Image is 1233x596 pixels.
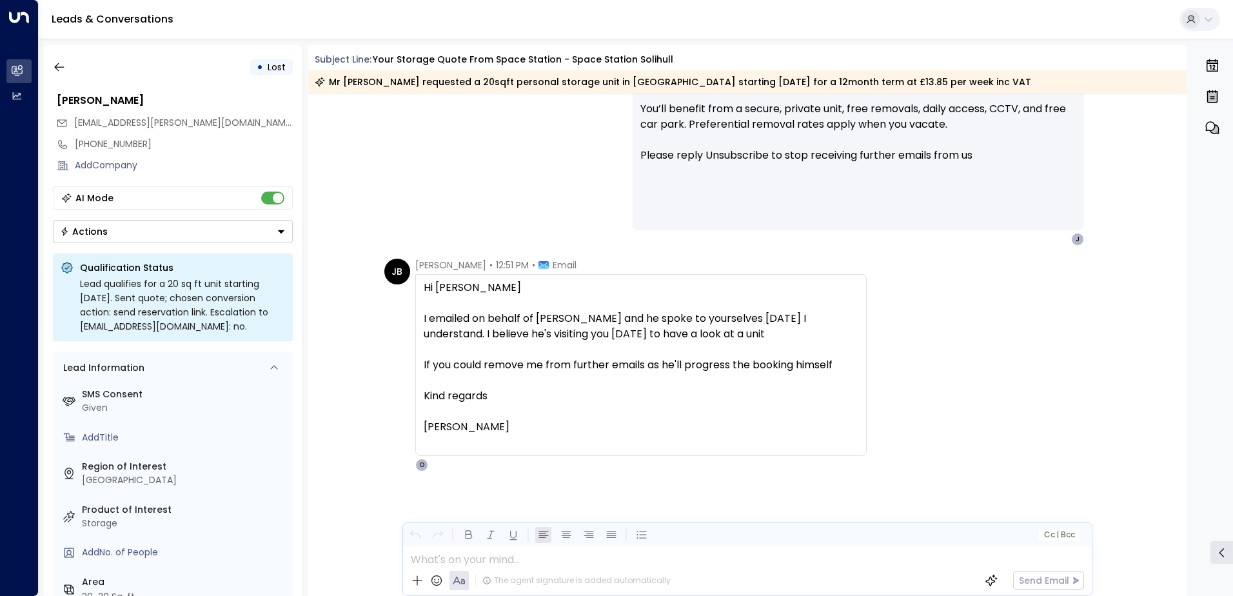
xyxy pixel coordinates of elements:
div: Mr [PERSON_NAME] requested a 20sqft personal storage unit in [GEOGRAPHIC_DATA] starting [DATE] fo... [315,75,1031,88]
div: Storage [82,517,288,530]
div: AddNo. of People [82,546,288,559]
div: [PERSON_NAME] [57,93,293,108]
div: The agent signature is added automatically [482,575,671,586]
span: • [489,259,493,272]
div: Button group with a nested menu [53,220,293,243]
span: | [1056,530,1059,539]
span: [EMAIL_ADDRESS][PERSON_NAME][DOMAIN_NAME] [74,116,294,129]
label: Area [82,575,288,589]
label: Product of Interest [82,503,288,517]
div: [PERSON_NAME] [424,419,858,435]
div: AI Mode [75,192,113,204]
span: Cc Bcc [1043,530,1074,539]
div: Actions [60,226,108,237]
div: I emailed on behalf of [PERSON_NAME] and he spoke to yourselves [DATE] I understand. I believe he... [424,311,858,342]
div: Your storage quote from Space Station - Space Station Solihull [373,53,673,66]
button: Cc|Bcc [1038,529,1080,541]
span: [PERSON_NAME] [415,259,486,272]
div: If you could remove me from further emails as he'll progress the booking himself [424,357,858,373]
button: Actions [53,220,293,243]
span: Lost [268,61,286,74]
span: Email [553,259,577,272]
div: Lead qualifies for a 20 sq ft unit starting [DATE]. Sent quote; chosen conversion action: send re... [80,277,285,333]
button: Undo [407,527,423,543]
div: O [415,459,428,472]
span: Subject Line: [315,53,371,66]
div: [PHONE_NUMBER] [75,137,293,151]
div: JB [384,259,410,284]
span: 12:51 PM [496,259,529,272]
label: SMS Consent [82,388,288,401]
div: • [257,55,263,79]
div: Kind regards [424,388,858,404]
div: Lead Information [59,361,144,375]
div: [GEOGRAPHIC_DATA] [82,473,288,487]
div: AddCompany [75,159,293,172]
span: juls.1971.bolton@gmail.com [74,116,293,130]
div: Given [82,401,288,415]
p: Qualification Status [80,261,285,274]
button: Redo [429,527,446,543]
label: Region of Interest [82,460,288,473]
div: J [1071,233,1084,246]
div: Hi [PERSON_NAME] [424,280,858,435]
a: Leads & Conversations [52,12,173,26]
span: • [532,259,535,272]
div: AddTitle [82,431,288,444]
